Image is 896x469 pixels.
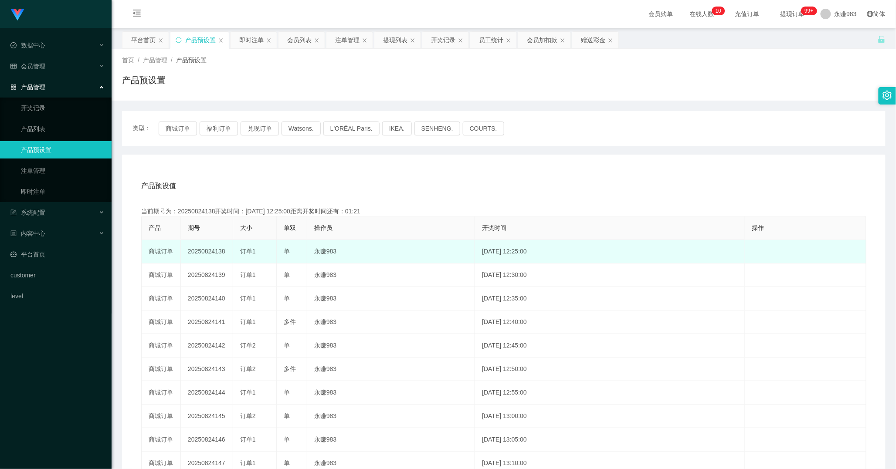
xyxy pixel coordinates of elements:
td: 永赚983 [307,334,475,358]
p: 1 [716,7,719,15]
span: 提现订单 [776,11,809,17]
span: 订单2 [240,342,256,349]
td: 20250824146 [181,428,233,452]
span: 单 [284,342,290,349]
span: 产品预设置 [176,57,207,64]
span: 产品 [149,224,161,231]
span: 单 [284,295,290,302]
span: 单 [284,389,290,396]
div: 会员列表 [287,32,312,48]
span: 首页 [122,57,134,64]
i: 图标: close [158,38,163,43]
button: COURTS. [463,121,504,135]
button: SENHENG. [414,121,460,135]
div: 开奖记录 [431,32,455,48]
a: 产品预设置 [21,141,105,159]
span: 内容中心 [10,230,45,237]
i: 图标: setting [882,91,892,100]
td: [DATE] 12:55:00 [475,381,745,405]
td: 20250824140 [181,287,233,310]
span: 订单1 [240,318,256,325]
span: 单 [284,459,290,466]
a: 图标: dashboard平台首页 [10,246,105,263]
span: 产品管理 [143,57,167,64]
a: 注单管理 [21,162,105,179]
span: 期号 [188,224,200,231]
div: 会员加扣款 [527,32,557,48]
button: IKEA. [382,121,412,135]
td: 20250824144 [181,381,233,405]
td: [DATE] 12:35:00 [475,287,745,310]
td: 永赚983 [307,381,475,405]
td: 商城订单 [142,287,181,310]
i: 图标: profile [10,230,17,236]
td: [DATE] 12:40:00 [475,310,745,334]
span: 订单2 [240,365,256,372]
td: 20250824141 [181,310,233,334]
i: 图标: menu-fold [122,0,152,28]
span: 订单1 [240,459,256,466]
td: 商城订单 [142,310,181,334]
span: 单 [284,248,290,255]
i: 图标: close [218,38,224,43]
i: 图标: appstore-o [10,84,17,90]
span: 单双 [284,224,296,231]
td: 永赚983 [307,310,475,334]
i: 图标: table [10,63,17,69]
a: level [10,287,105,305]
span: 会员管理 [10,63,45,70]
td: 20250824139 [181,263,233,287]
button: 福利订单 [200,121,238,135]
div: 当前期号为：20250824138开奖时间：[DATE] 12:25:00距离开奖时间还有：01:21 [141,207,866,216]
td: 永赚983 [307,240,475,263]
i: 图标: sync [176,37,182,43]
sup: 10 [712,7,725,15]
td: 20250824143 [181,358,233,381]
td: 永赚983 [307,405,475,428]
sup: 182 [801,7,817,15]
h1: 产品预设置 [122,74,166,87]
span: 大小 [240,224,252,231]
span: 多件 [284,365,296,372]
td: [DATE] 12:30:00 [475,263,745,287]
span: 订单1 [240,295,256,302]
a: 产品列表 [21,120,105,138]
i: 图标: close [560,38,565,43]
i: 图标: close [608,38,613,43]
i: 图标: close [506,38,511,43]
td: 商城订单 [142,240,181,263]
i: 图标: close [314,38,319,43]
span: 充值订单 [731,11,764,17]
button: L'ORÉAL Paris. [323,121,380,135]
span: 操作员 [314,224,333,231]
div: 即时注单 [239,32,264,48]
div: 产品预设置 [185,32,216,48]
span: 订单1 [240,389,256,396]
div: 赠送彩金 [581,32,605,48]
a: 即时注单 [21,183,105,200]
span: 系统配置 [10,209,45,216]
td: 永赚983 [307,287,475,310]
td: [DATE] 13:00:00 [475,405,745,428]
img: logo.9652507e.png [10,9,24,21]
td: [DATE] 13:05:00 [475,428,745,452]
span: 单 [284,412,290,419]
td: 20250824142 [181,334,233,358]
i: 图标: close [362,38,367,43]
i: 图标: global [867,11,873,17]
span: 产品管理 [10,84,45,91]
td: 商城订单 [142,358,181,381]
button: 商城订单 [159,121,197,135]
div: 提现列表 [383,32,407,48]
button: 兑现订单 [241,121,279,135]
td: [DATE] 12:25:00 [475,240,745,263]
span: 类型： [132,121,159,135]
button: Watsons. [282,121,321,135]
span: 订单1 [240,436,256,443]
div: 注单管理 [335,32,360,48]
span: 订单2 [240,412,256,419]
span: 操作 [752,224,764,231]
i: 图标: form [10,209,17,216]
span: 订单1 [240,271,256,278]
span: 数据中心 [10,42,45,49]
